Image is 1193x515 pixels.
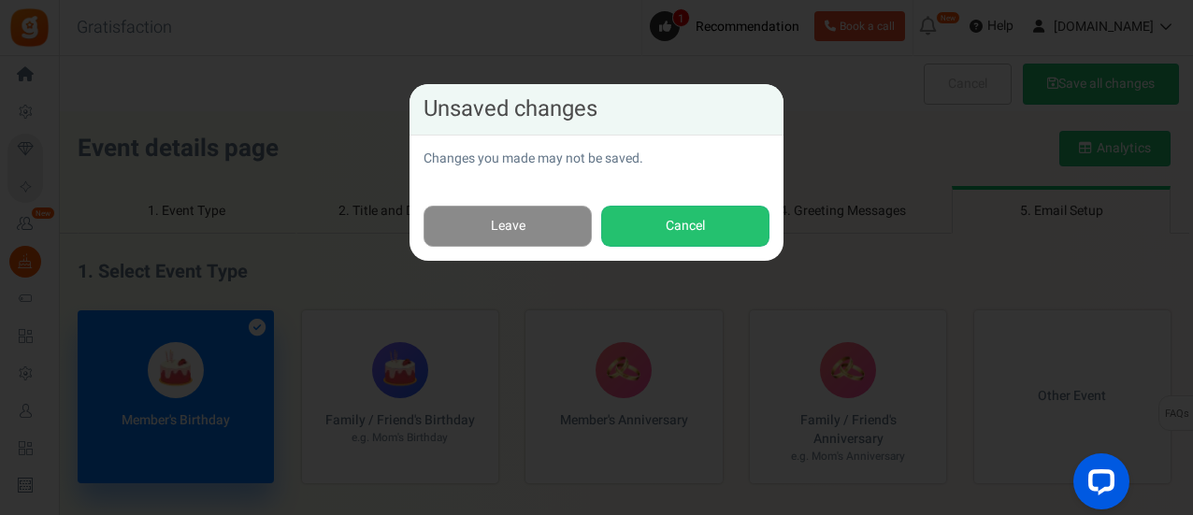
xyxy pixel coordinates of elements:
[601,206,769,248] button: Cancel
[424,98,769,121] h4: Unsaved changes
[424,150,769,168] p: Changes you made may not be saved.
[424,206,592,248] a: Leave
